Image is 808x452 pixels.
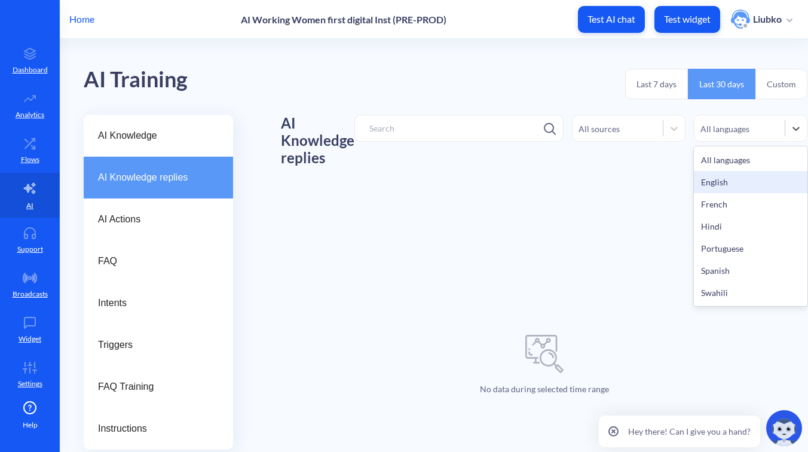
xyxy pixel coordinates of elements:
[241,14,446,25] p: AI Working Women first digital Inst (PRE-PROD)
[578,6,645,33] button: Test AI chat
[84,115,233,157] a: AI Knowledge
[98,338,209,352] span: Triggers
[688,69,755,99] button: Last 30 days
[84,408,233,450] a: Instructions
[98,380,209,394] span: FAQ Training
[13,289,48,300] p: Broadcasts
[98,129,209,143] span: AI Knowledge
[98,254,209,268] span: FAQ
[480,383,609,395] p: No data during selected time range
[725,8,798,30] button: user photoLiubko
[694,237,807,259] div: Portuguese
[766,410,802,446] img: copilot-icon.svg
[281,115,354,166] h1: AI Knowledge replies
[84,366,233,408] a: FAQ Training
[69,12,94,26] p: Home
[700,122,749,135] div: All languages
[84,157,233,198] a: AI Knowledge replies
[628,425,751,438] p: Hey there! Can I give you a hand?
[98,212,209,227] span: AI Actions
[755,69,807,99] button: Custom
[694,282,807,304] div: Swahili
[84,240,233,282] a: FAQ
[587,13,635,25] p: Test AI chat
[625,69,688,99] button: Last 7 days
[694,193,807,215] div: French
[26,200,33,211] p: AI
[84,324,233,366] a: Triggers
[17,244,43,255] p: Support
[84,282,233,324] a: Intents
[654,6,720,33] button: Test widget
[98,170,209,185] span: AI Knowledge replies
[281,183,807,197] div: Successful AI replies: 0
[84,198,233,240] a: AI Actions
[731,10,750,29] img: user photo
[753,13,782,26] p: Liubko
[694,215,807,237] div: Hindi
[84,63,188,97] div: AI Training
[694,149,807,171] div: All languages
[16,109,44,120] p: Analytics
[13,65,48,75] p: Dashboard
[664,13,711,25] p: Test widget
[21,154,39,165] p: Flows
[694,259,807,282] div: Spanish
[579,122,620,135] div: All sources
[98,296,209,310] span: Intents
[18,378,42,389] p: Settings
[98,422,209,436] span: Instructions
[19,334,41,344] p: Widget
[354,115,564,142] input: Search
[23,420,38,430] span: Help
[694,171,807,193] div: English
